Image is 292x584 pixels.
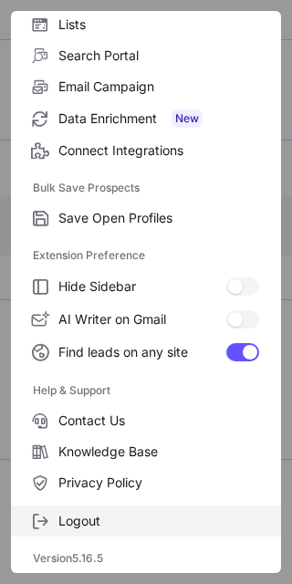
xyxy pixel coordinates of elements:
label: Save Open Profiles [11,203,281,234]
label: Lists [11,9,281,40]
span: Contact Us [58,412,259,429]
label: AI Writer on Gmail [11,303,281,336]
span: Data Enrichment [58,109,259,128]
label: Search Portal [11,40,281,71]
span: Save Open Profiles [58,210,259,226]
span: Privacy Policy [58,474,259,491]
span: Lists [58,16,259,33]
span: Email Campaign [58,78,259,95]
label: Hide Sidebar [11,270,281,303]
span: Find leads on any site [58,344,226,360]
label: Email Campaign [11,71,281,102]
label: Privacy Policy [11,467,281,498]
span: Connect Integrations [58,142,259,159]
label: Connect Integrations [11,135,281,166]
label: Bulk Save Prospects [33,173,259,203]
label: Logout [11,506,281,537]
span: Knowledge Base [58,443,259,460]
label: Knowledge Base [11,436,281,467]
div: Version 5.16.5 [11,544,281,573]
label: Extension Preference [33,241,259,270]
span: Search Portal [58,47,259,64]
span: New [172,109,203,128]
span: AI Writer on Gmail [58,311,226,328]
span: Logout [58,513,259,529]
label: Help & Support [33,376,259,405]
label: Data Enrichment New [11,102,281,135]
span: Hide Sidebar [58,278,226,295]
label: Contact Us [11,405,281,436]
label: Find leads on any site [11,336,281,369]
